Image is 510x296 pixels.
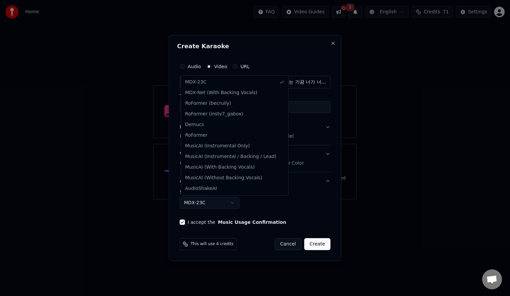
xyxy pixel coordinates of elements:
span: MusicAI (Instrumental / Backing / Lead) [185,153,276,160]
span: RoFormer (becruily) [185,100,231,107]
span: RoFormer (instv7_gabox) [185,111,243,117]
span: MusicAI (With Backing Vocals) [185,164,255,171]
span: AudioShakeAI [185,185,217,192]
span: MDX-23C [185,79,206,85]
span: RoFormer [185,132,207,139]
span: MusicAI (Without Backing Vocals) [185,175,262,181]
span: MusicAI (Instrumental Only) [185,143,250,149]
span: Demucs [185,121,204,128]
span: MDX-Net (With Backing Vocals) [185,89,257,96]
